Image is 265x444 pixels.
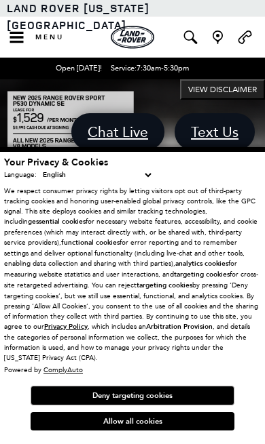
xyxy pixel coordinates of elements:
strong: Arbitration Provision [146,322,213,331]
span: Menu [35,33,64,42]
span: Open [DATE]! [56,64,102,73]
a: Land Rover [US_STATE][GEOGRAPHIC_DATA] [7,1,149,33]
u: Privacy Policy [44,322,88,331]
button: Open the inventory search [177,17,204,58]
a: Call Land Rover Colorado Springs [236,31,253,44]
strong: functional cookies [61,238,120,247]
button: Deny targeting cookies [31,386,234,405]
span: VIEW DISCLAIMER [188,84,257,95]
select: Language Select [39,169,154,181]
strong: targeting cookies [174,270,230,279]
span: 7:30am-5:30pm [137,64,189,73]
a: ComplyAuto [43,365,83,374]
span: Text Us [184,123,245,141]
div: Powered by [4,366,83,374]
strong: essential cookies [32,217,86,226]
img: Land Rover [111,26,154,49]
a: Text Us [175,113,255,150]
strong: analytics cookies [175,259,228,268]
button: Allow all cookies [31,412,234,430]
div: Language: [4,171,37,178]
span: Service: [111,64,137,73]
a: Privacy Policy [44,322,88,331]
span: Chat Live [81,123,155,141]
strong: targeting cookies [137,281,192,290]
p: We respect consumer privacy rights by letting visitors opt out of third-party tracking cookies an... [4,186,261,363]
a: land-rover [111,26,154,49]
a: Chat Live [71,113,164,150]
span: Your Privacy & Cookies [4,156,108,169]
button: VIEW DISCLAIMER [180,79,265,100]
